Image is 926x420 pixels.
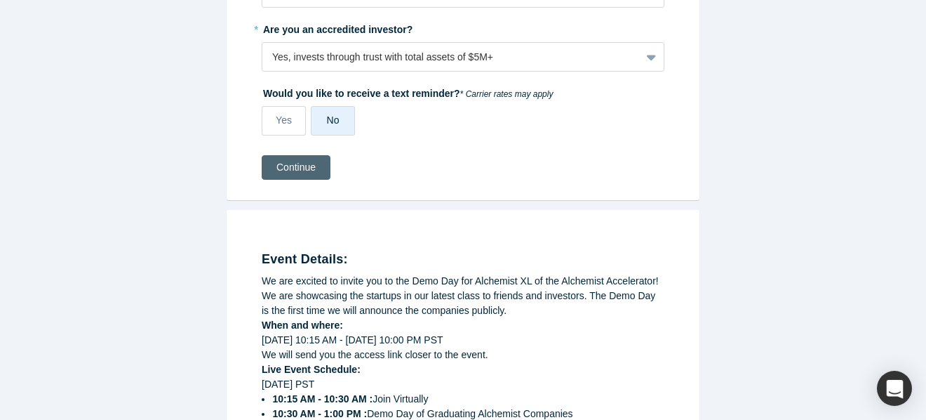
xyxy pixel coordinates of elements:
strong: Event Details: [262,252,348,266]
label: Would you like to receive a text reminder? [262,81,664,101]
div: [DATE] 10:15 AM - [DATE] 10:00 PM PST [262,333,664,348]
li: Join Virtually [272,392,664,407]
button: Continue [262,155,330,180]
strong: When and where: [262,320,343,331]
strong: 10:15 AM - 10:30 AM : [272,393,373,405]
div: We will send you the access link closer to the event. [262,348,664,362]
label: Are you an accredited investor? [262,18,664,37]
em: * Carrier rates may apply [460,89,553,99]
div: We are showcasing the startups in our latest class to friends and investors. The Demo Day is the ... [262,289,664,318]
strong: Live Event Schedule: [262,364,361,375]
span: No [327,114,340,126]
div: We are excited to invite you to the Demo Day for Alchemist XL of the Alchemist Accelerator! [262,274,664,289]
strong: 10:30 AM - 1:00 PM : [272,408,367,419]
div: Yes, invests through trust with total assets of $5M+ [272,50,631,65]
span: Yes [276,114,292,126]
